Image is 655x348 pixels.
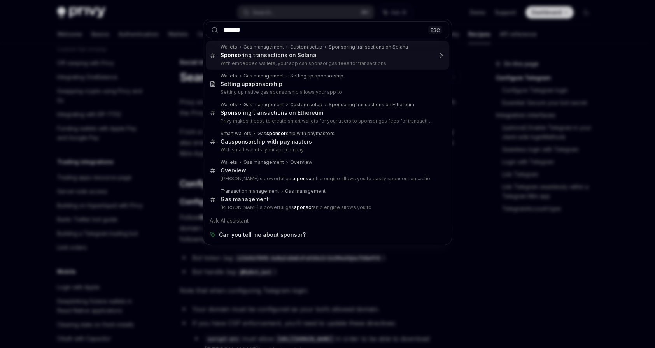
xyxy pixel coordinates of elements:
[221,44,237,50] div: Wallets
[294,176,313,181] b: sponsor
[221,196,269,203] div: Gas management
[221,81,282,88] div: Setting up ship
[221,52,317,59] div: ing transactions on Solana
[221,109,323,116] div: ing transactions on Ethereum
[219,231,306,239] span: Can you tell me about sponsor?
[221,147,433,153] p: With smart wallets, your app can pay
[249,81,271,87] b: sponsor
[428,26,442,34] div: ESC
[243,159,284,165] div: Gas management
[221,204,433,211] p: [PERSON_NAME]'s powerful gas ship engine allows you to
[290,159,312,165] div: Overview
[290,73,343,79] div: Setting up sponsorship
[266,130,286,136] b: sponsor
[290,44,322,50] div: Custom setup
[290,102,322,108] div: Custom setup
[221,118,433,124] p: Privy makes it easy to create smart wallets for your users to sponsor gas fees for transactions
[231,138,254,145] b: sponsor
[221,109,243,116] b: Sponsor
[206,214,449,228] div: Ask AI assistant
[221,188,279,194] div: Transaction management
[221,102,237,108] div: Wallets
[285,188,326,194] div: Gas management
[221,159,237,165] div: Wallets
[221,89,433,95] p: Setting up native gas sponsorship allows your app to
[243,102,284,108] div: Gas management
[294,204,313,210] b: sponsor
[329,44,408,50] div: Sponsoring transactions on Solana
[243,44,284,50] div: Gas management
[221,52,243,58] b: Sponsor
[221,167,246,174] div: Overview
[221,176,433,182] p: [PERSON_NAME]'s powerful gas ship engine allows you to easily sponsor transactio
[221,130,251,137] div: Smart wallets
[221,73,237,79] div: Wallets
[221,60,433,67] p: With embedded wallets, your app can sponsor gas fees for transactions
[221,138,312,145] div: Gas ship with paymasters
[257,130,335,137] div: Gas ship with paymasters
[243,73,284,79] div: Gas management
[329,102,414,108] div: Sponsoring transactions on Ethereum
